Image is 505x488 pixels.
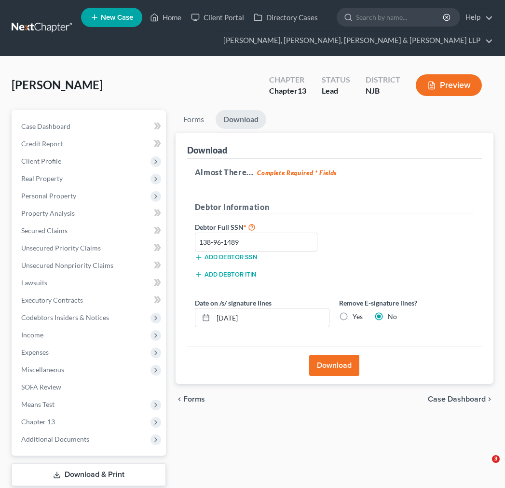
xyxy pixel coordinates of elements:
[249,9,323,26] a: Directory Cases
[472,455,495,478] iframe: Intercom live chat
[14,135,166,153] a: Credit Report
[12,78,103,92] span: [PERSON_NAME]
[195,233,318,252] input: XXX-XX-XXXX
[187,144,227,156] div: Download
[416,74,482,96] button: Preview
[21,331,43,339] span: Income
[21,226,68,235] span: Secured Claims
[21,209,75,217] span: Property Analysis
[269,74,306,85] div: Chapter
[492,455,500,463] span: 3
[21,296,83,304] span: Executory Contracts
[14,292,166,309] a: Executory Contracts
[21,313,109,321] span: Codebtors Insiders & Notices
[101,14,133,21] span: New Case
[14,222,166,239] a: Secured Claims
[269,85,306,97] div: Chapter
[195,167,474,178] h5: Almost There...
[21,435,89,443] span: Additional Documents
[257,169,337,177] strong: Complete Required * Fields
[353,312,363,321] label: Yes
[176,110,212,129] a: Forms
[366,85,400,97] div: NJB
[14,257,166,274] a: Unsecured Nonpriority Claims
[218,32,493,49] a: [PERSON_NAME], [PERSON_NAME], [PERSON_NAME] & [PERSON_NAME] LLP
[12,463,166,486] a: Download & Print
[176,395,218,403] button: chevron_left Forms
[195,271,256,279] button: Add debtor ITIN
[186,9,249,26] a: Client Portal
[21,261,113,269] span: Unsecured Nonpriority Claims
[21,244,101,252] span: Unsecured Priority Claims
[298,86,306,95] span: 13
[21,348,49,356] span: Expenses
[309,355,359,376] button: Download
[322,85,350,97] div: Lead
[213,308,329,327] input: MM/DD/YYYY
[14,118,166,135] a: Case Dashboard
[195,201,474,213] h5: Debtor Information
[461,9,493,26] a: Help
[486,395,493,403] i: chevron_right
[339,298,474,308] label: Remove E-signature lines?
[21,174,63,182] span: Real Property
[14,205,166,222] a: Property Analysis
[21,139,63,148] span: Credit Report
[388,312,397,321] label: No
[21,192,76,200] span: Personal Property
[216,110,266,129] a: Download
[21,122,70,130] span: Case Dashboard
[21,418,55,426] span: Chapter 13
[14,239,166,257] a: Unsecured Priority Claims
[21,383,61,391] span: SOFA Review
[183,395,205,403] span: Forms
[21,400,55,408] span: Means Test
[195,298,272,308] label: Date on /s/ signature lines
[428,395,486,403] span: Case Dashboard
[356,8,444,26] input: Search by name...
[366,74,400,85] div: District
[176,395,183,403] i: chevron_left
[14,378,166,396] a: SOFA Review
[145,9,186,26] a: Home
[21,279,47,287] span: Lawsuits
[195,253,257,261] button: Add debtor SSN
[322,74,350,85] div: Status
[21,157,61,165] span: Client Profile
[428,395,493,403] a: Case Dashboard chevron_right
[190,221,335,233] label: Debtor Full SSN
[21,365,64,374] span: Miscellaneous
[14,274,166,292] a: Lawsuits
